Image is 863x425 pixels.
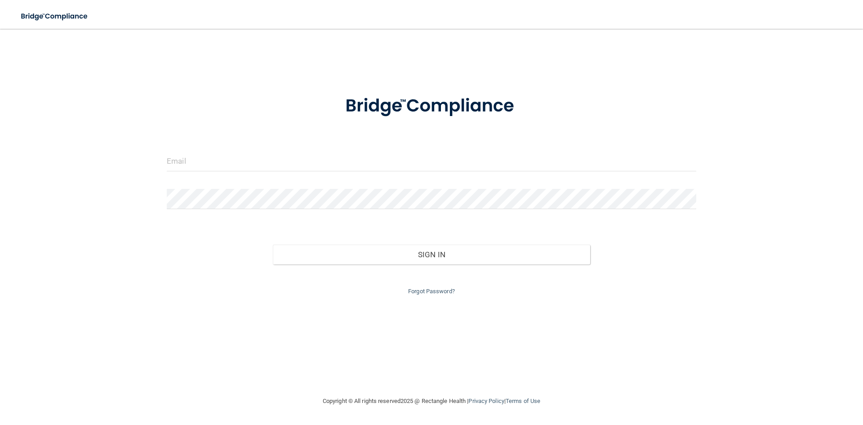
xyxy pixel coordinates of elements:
[506,398,540,404] a: Terms of Use
[13,7,96,26] img: bridge_compliance_login_screen.278c3ca4.svg
[267,387,596,416] div: Copyright © All rights reserved 2025 @ Rectangle Health | |
[273,245,591,264] button: Sign In
[327,83,536,130] img: bridge_compliance_login_screen.278c3ca4.svg
[167,151,696,171] input: Email
[468,398,504,404] a: Privacy Policy
[408,288,455,295] a: Forgot Password?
